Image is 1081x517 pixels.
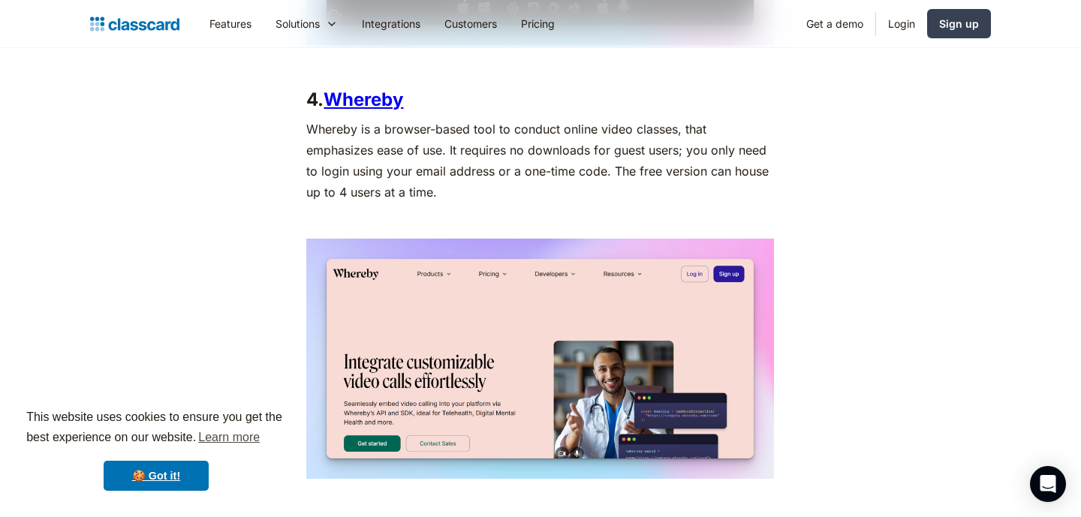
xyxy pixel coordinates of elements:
[276,16,320,32] div: Solutions
[90,14,179,35] a: home
[1030,466,1066,502] div: Open Intercom Messenger
[324,89,403,110] a: Whereby
[197,7,263,41] a: Features
[104,461,209,491] a: dismiss cookie message
[263,7,350,41] div: Solutions
[432,7,509,41] a: Customers
[350,7,432,41] a: Integrations
[306,486,774,507] p: ‍
[509,7,567,41] a: Pricing
[939,16,979,32] div: Sign up
[26,408,286,449] span: This website uses cookies to ensure you get the best experience on our website.
[306,119,774,203] p: Whereby is a browser-based tool to conduct online video classes, that emphasizes ease of use. It ...
[794,7,875,41] a: Get a demo
[196,426,262,449] a: learn more about cookies
[12,394,300,505] div: cookieconsent
[927,9,991,38] a: Sign up
[876,7,927,41] a: Login
[306,210,774,231] p: ‍
[306,89,774,111] h3: 4.
[306,239,774,479] img: Whereby
[306,53,774,74] p: ‍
